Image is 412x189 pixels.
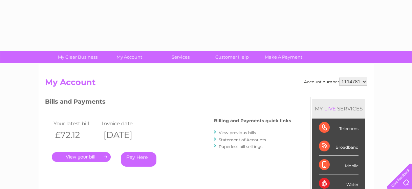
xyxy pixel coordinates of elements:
a: My Clear Business [50,51,106,63]
div: Telecoms [319,119,359,137]
h3: Bills and Payments [45,97,291,109]
a: Statement of Accounts [219,137,266,142]
a: Pay Here [121,152,156,167]
div: Broadband [319,137,359,156]
div: LIVE [323,105,337,112]
h4: Billing and Payments quick links [214,118,291,123]
a: Services [153,51,209,63]
td: Your latest bill [52,119,101,128]
h2: My Account [45,78,367,90]
div: MY SERVICES [312,99,365,118]
div: Account number [304,78,367,86]
th: [DATE] [100,128,149,142]
th: £72.12 [52,128,101,142]
div: Mobile [319,156,359,174]
a: Make A Payment [256,51,311,63]
a: View previous bills [219,130,256,135]
a: Paperless bill settings [219,144,262,149]
td: Invoice date [100,119,149,128]
a: My Account [101,51,157,63]
a: Customer Help [204,51,260,63]
a: . [52,152,111,162]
